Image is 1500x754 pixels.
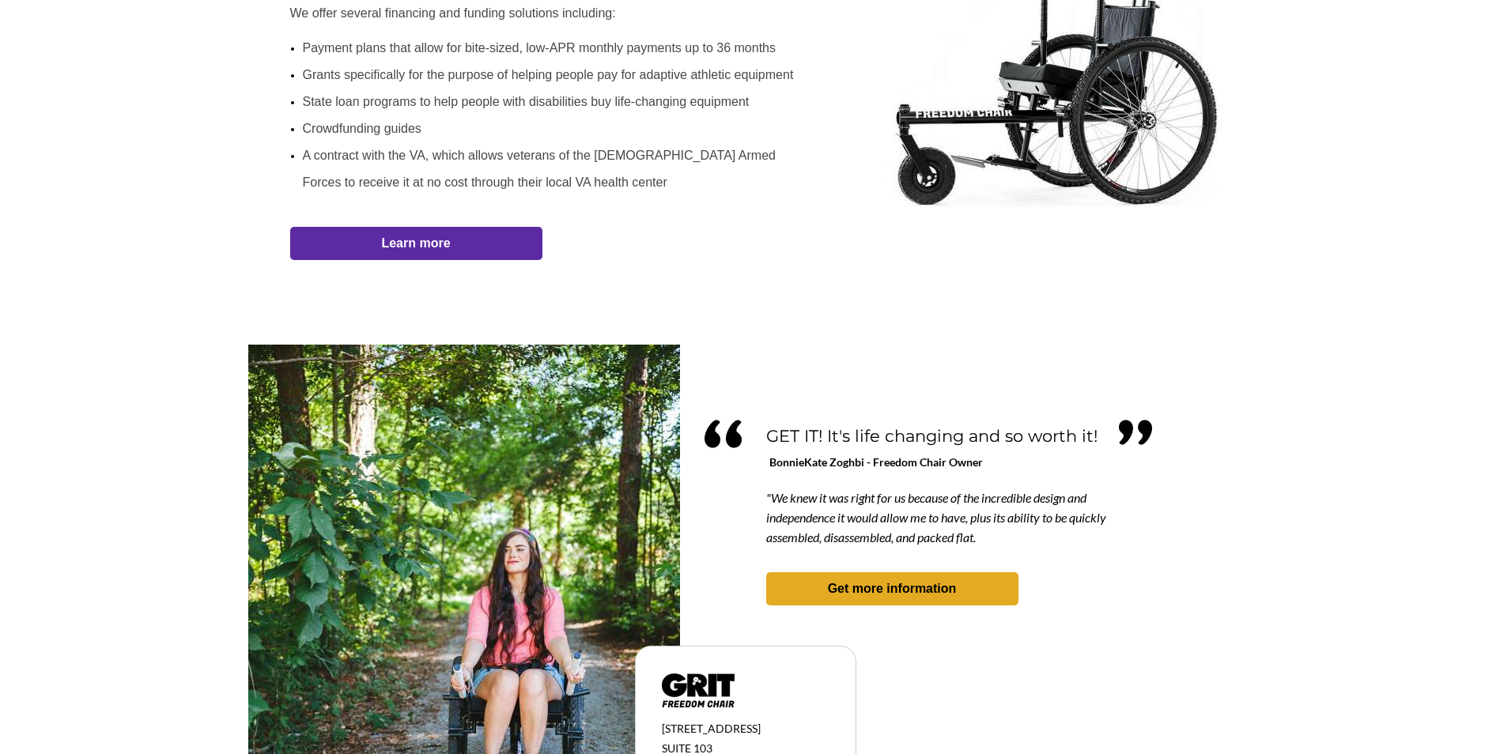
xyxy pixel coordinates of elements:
span: We offer several financing and funding solutions including: [290,6,616,20]
span: Payment plans that allow for bite-sized, low-APR monthly payments up to 36 months [303,41,776,55]
span: Crowdfunding guides [303,122,421,135]
span: GET IT! It's life changing and so worth it! [766,426,1098,446]
a: Get more information [766,572,1018,605]
span: [STREET_ADDRESS] [662,722,761,735]
span: State loan programs to help people with disabilities buy life-changing equipment [303,95,750,108]
strong: Learn more [381,236,450,250]
span: Grants specifically for the purpose of helping people pay for adaptive athletic equipment [303,68,794,81]
strong: Get more information [828,582,957,595]
span: "We knew it was right for us because of the incredible design and independence it would allow me ... [766,490,1106,545]
input: Get more information [56,382,192,412]
a: Learn more [290,227,542,260]
span: A contract with the VA, which allows veterans of the [DEMOGRAPHIC_DATA] Armed Forces to receive i... [303,149,776,189]
span: BonnieKate Zoghbi - Freedom Chair Owner [769,455,983,469]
